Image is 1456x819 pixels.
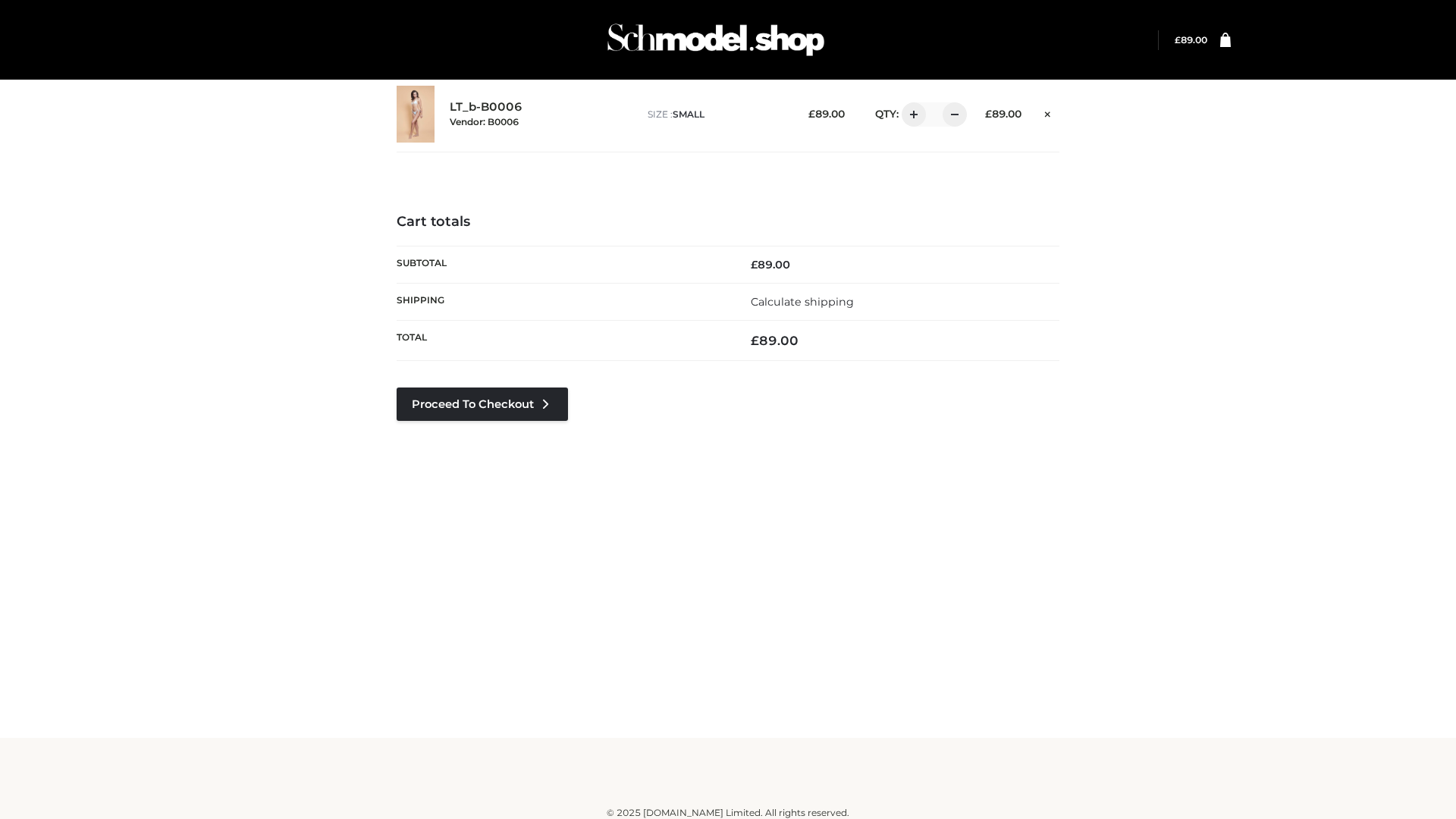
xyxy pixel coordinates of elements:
span: £ [751,333,759,348]
span: £ [751,258,758,271]
img: Schmodel Admin 964 [602,10,830,70]
a: £89.00 [1175,34,1207,45]
span: £ [985,108,992,120]
span: SMALL [673,108,704,120]
th: Total [397,321,728,361]
p: size : [648,108,785,121]
th: Shipping [397,283,728,320]
a: LT_b-B0006 [450,100,522,115]
span: £ [808,108,815,120]
bdi: 89.00 [1175,34,1207,45]
bdi: 89.00 [985,108,1021,120]
img: LT_b-B0006 - SMALL [397,86,435,143]
bdi: 89.00 [751,333,799,348]
a: Proceed to Checkout [397,388,568,421]
a: Remove this item [1037,102,1059,122]
a: Calculate shipping [751,295,854,309]
bdi: 89.00 [808,108,845,120]
div: QTY: [860,102,962,127]
bdi: 89.00 [751,258,790,271]
small: Vendor: B0006 [450,116,519,127]
th: Subtotal [397,246,728,283]
span: £ [1175,34,1181,45]
h4: Cart totals [397,214,1059,231]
